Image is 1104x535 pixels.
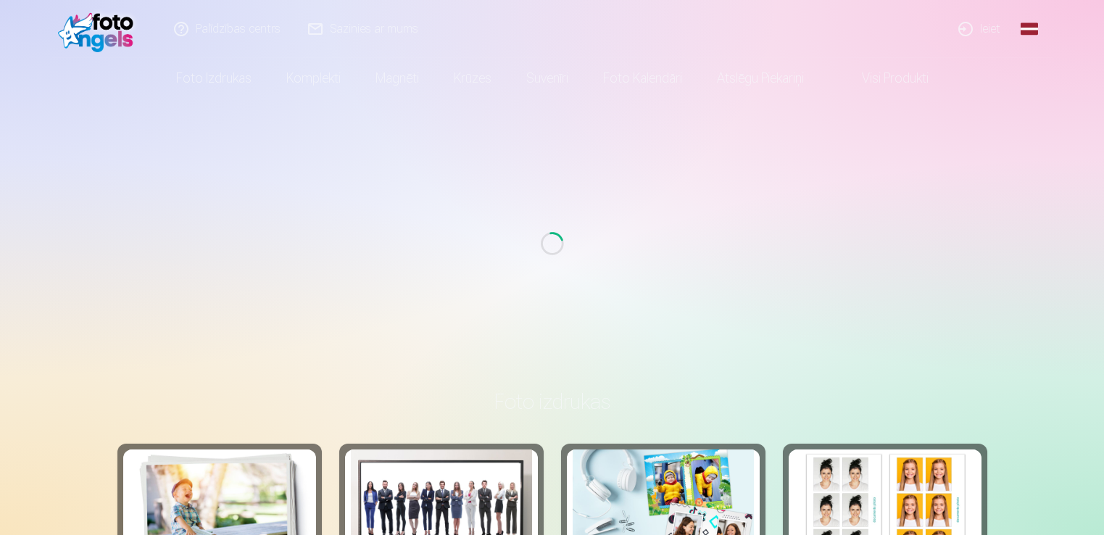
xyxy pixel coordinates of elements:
a: Visi produkti [821,58,946,99]
img: /fa1 [58,6,141,52]
a: Suvenīri [509,58,586,99]
a: Komplekti [269,58,358,99]
h3: Foto izdrukas [129,389,976,415]
a: Magnēti [358,58,436,99]
a: Atslēgu piekariņi [700,58,821,99]
a: Foto izdrukas [159,58,269,99]
a: Foto kalendāri [586,58,700,99]
a: Krūzes [436,58,509,99]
